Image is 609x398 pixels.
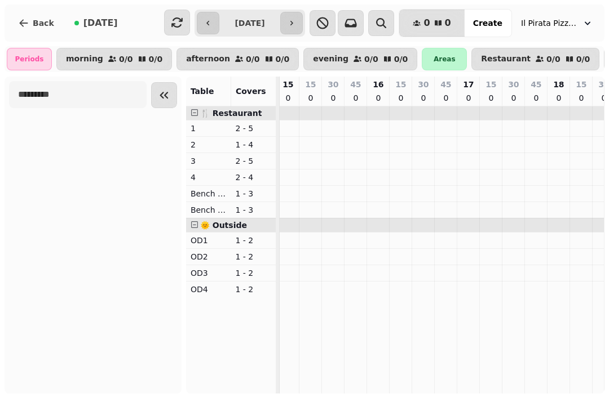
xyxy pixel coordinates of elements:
p: 0 [509,92,518,104]
p: 0 / 0 [149,55,163,63]
p: 2 - 5 [235,123,271,134]
p: 45 [531,79,541,90]
p: 0 [554,92,563,104]
p: 0 [464,92,473,104]
p: 1 - 2 [235,284,271,295]
p: 3 [191,155,227,167]
span: 🌞 Outside [200,221,247,230]
span: Table [191,87,214,96]
p: 2 - 5 [235,155,271,167]
p: 15 [395,79,406,90]
span: 0 [445,19,451,28]
div: Areas [422,48,467,70]
p: 2 [191,139,227,150]
p: 0 / 0 [576,55,590,63]
span: 0 [423,19,430,28]
button: evening0/00/0 [303,48,417,70]
p: Restaurant [481,55,531,64]
p: 2 - 4 [235,172,271,183]
p: 0 [306,92,315,104]
p: morning [66,55,103,64]
p: OD3 [191,267,227,279]
button: afternoon0/00/0 [176,48,299,70]
p: 15 [486,79,496,90]
p: 0 / 0 [394,55,408,63]
p: 1 - 2 [235,235,271,246]
p: 30 [328,79,338,90]
p: afternoon [186,55,230,64]
p: 30 [598,79,609,90]
p: 0 [329,92,338,104]
span: Covers [236,87,266,96]
p: 1 - 2 [235,267,271,279]
p: 0 [284,92,293,104]
p: Bench Right [191,204,227,216]
button: Restaurant0/00/0 [471,48,599,70]
p: 15 [283,79,293,90]
p: 0 [396,92,405,104]
p: OD1 [191,235,227,246]
p: 17 [463,79,474,90]
span: Create [473,19,502,27]
p: Bench Left [191,188,227,199]
p: OD4 [191,284,227,295]
p: 0 [532,92,541,104]
p: 15 [576,79,586,90]
p: 0 / 0 [364,55,378,63]
p: 45 [350,79,361,90]
p: 0 [351,92,360,104]
button: [DATE] [65,10,127,37]
p: 0 [577,92,586,104]
p: 16 [373,79,383,90]
p: 4 [191,172,227,183]
p: 1 - 2 [235,251,271,262]
p: 0 [419,92,428,104]
p: 1 - 3 [235,188,271,199]
p: 1 - 4 [235,139,271,150]
p: 0 / 0 [246,55,260,63]
span: Il Pirata Pizzata [521,17,577,29]
p: 0 [442,92,451,104]
button: Create [464,10,511,37]
p: OD2 [191,251,227,262]
button: morning0/00/0 [56,48,172,70]
p: 45 [440,79,451,90]
button: Collapse sidebar [151,82,177,108]
p: 15 [305,79,316,90]
p: 0 / 0 [276,55,290,63]
p: 1 [191,123,227,134]
p: evening [313,55,348,64]
p: 18 [553,79,564,90]
p: 30 [418,79,429,90]
p: 30 [508,79,519,90]
button: Il Pirata Pizzata [514,13,600,33]
div: Periods [7,48,52,70]
p: 1 - 3 [235,204,271,216]
span: [DATE] [83,19,118,28]
button: 00 [399,10,464,37]
p: 0 [487,92,496,104]
p: 0 / 0 [546,55,561,63]
span: Back [33,19,54,27]
button: Back [9,10,63,37]
p: 0 [599,92,608,104]
span: 🍴 Restaurant [200,109,262,118]
p: 0 / 0 [119,55,133,63]
p: 0 [374,92,383,104]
